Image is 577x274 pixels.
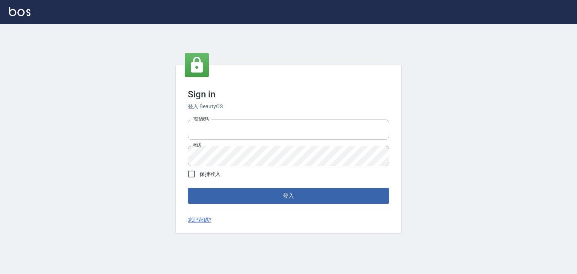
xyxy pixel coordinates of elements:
[188,89,389,100] h3: Sign in
[188,216,211,224] a: 忘記密碼?
[188,103,389,111] h6: 登入 BeautyOS
[193,116,209,122] label: 電話號碼
[9,7,30,16] img: Logo
[188,188,389,204] button: 登入
[193,142,201,148] label: 密碼
[199,170,221,178] span: 保持登入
